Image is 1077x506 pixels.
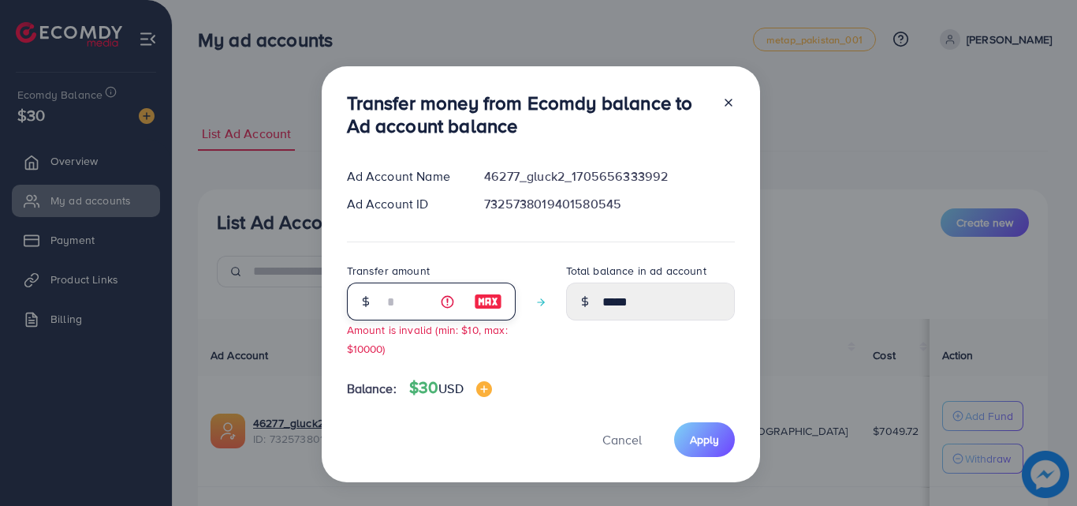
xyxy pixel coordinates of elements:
[347,263,430,279] label: Transfer amount
[690,432,719,448] span: Apply
[334,167,472,186] div: Ad Account Name
[347,322,508,355] small: Amount is invalid (min: $10, max: $10000)
[409,378,492,398] h4: $30
[347,92,710,137] h3: Transfer money from Ecomdy balance to Ad account balance
[602,431,642,448] span: Cancel
[474,292,502,311] img: image
[438,380,463,397] span: USD
[566,263,706,279] label: Total balance in ad account
[583,422,661,456] button: Cancel
[476,381,492,397] img: image
[471,167,747,186] div: 46277_gluck2_1705656333992
[674,422,735,456] button: Apply
[334,195,472,213] div: Ad Account ID
[347,380,397,398] span: Balance:
[471,195,747,213] div: 7325738019401580545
